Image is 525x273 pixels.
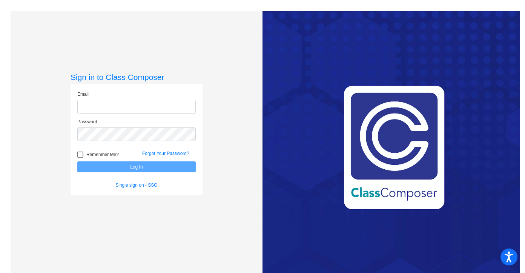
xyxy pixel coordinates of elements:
a: Forgot Your Password? [142,151,189,156]
label: Email [77,91,89,98]
a: Single sign on - SSO [115,183,157,188]
span: Remember Me? [86,150,119,159]
button: Log In [77,161,196,172]
h3: Sign in to Class Composer [71,72,203,82]
label: Password [77,118,97,125]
